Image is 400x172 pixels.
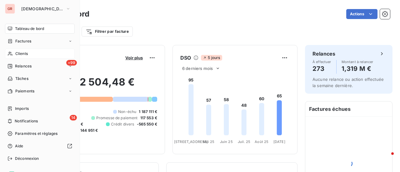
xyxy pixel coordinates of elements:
span: À effectuer [312,60,331,64]
span: Paramètres et réglages [15,131,57,136]
span: Promesse de paiement [96,115,138,121]
h2: 2 692 504,48 € [35,76,157,95]
button: Voir plus [123,55,145,61]
h6: DSO [180,54,191,61]
span: Aide [15,143,23,149]
tspan: Mai 25 [203,140,214,144]
span: Imports [15,106,29,111]
tspan: Juil. 25 [238,140,250,144]
span: [DEMOGRAPHIC_DATA] [21,6,63,11]
span: 5 jours [201,55,222,61]
span: Paiements [15,88,34,94]
h6: Factures échues [305,101,392,116]
span: Factures [15,38,31,44]
a: Aide [5,141,75,151]
span: 14 [70,115,77,120]
span: 117 553 € [140,115,157,121]
h6: Relances [312,50,335,57]
span: Déconnexion [15,156,39,161]
span: +99 [66,60,77,66]
span: -144 951 € [78,128,98,133]
span: Voir plus [125,55,143,60]
span: Tableau de bord [15,26,44,32]
span: Tâches [15,76,28,81]
iframe: Intercom live chat [379,151,394,166]
span: 6 derniers mois [182,66,213,71]
span: Relances [15,63,32,69]
tspan: Août 25 [255,140,268,144]
span: Aucune relance ou action effectuée la semaine dernière. [312,77,384,88]
button: Filtrer par facture [82,27,133,37]
span: 1 187 111 € [139,109,157,115]
span: -565 550 € [137,121,157,127]
span: Notifications [15,118,38,124]
button: Actions [346,9,377,19]
h4: 1,319 M € [342,64,373,74]
span: Non-échu [118,109,136,115]
span: Clients [15,51,28,57]
span: Montant à relancer [342,60,373,64]
tspan: Juin 25 [220,140,233,144]
tspan: [STREET_ADDRESS] [174,140,208,144]
span: Crédit divers [111,121,134,127]
h4: 273 [312,64,331,74]
div: GR [5,4,15,14]
tspan: [DATE] [273,140,285,144]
